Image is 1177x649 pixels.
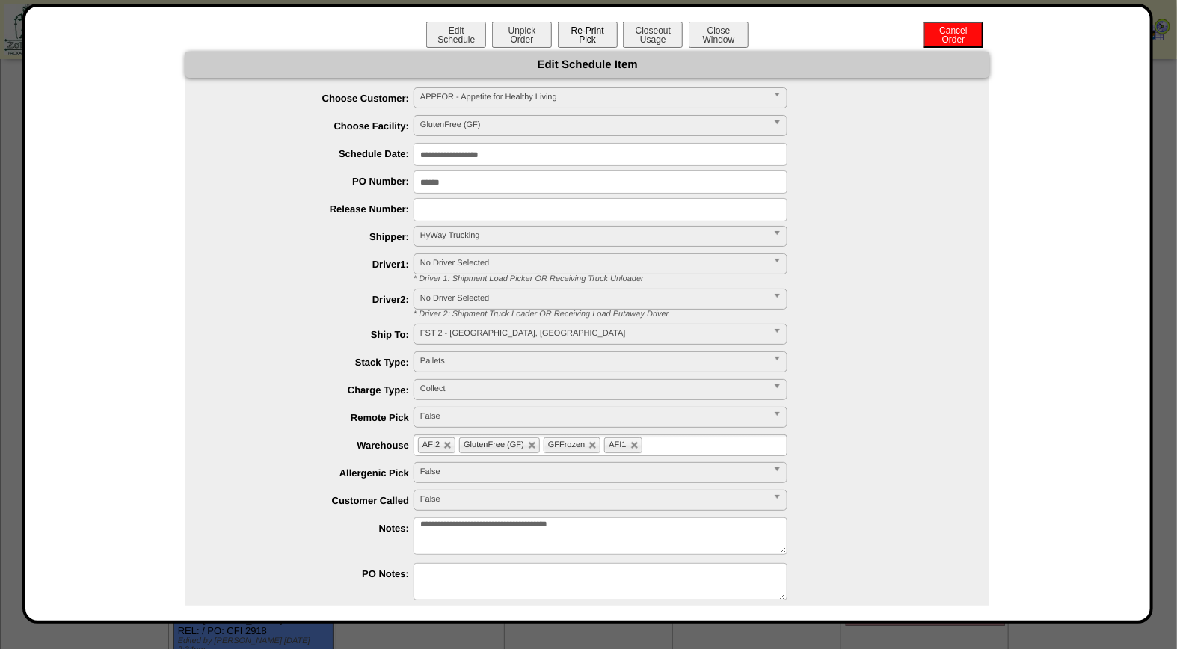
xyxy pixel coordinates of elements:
[420,289,767,307] span: No Driver Selected
[215,384,414,396] label: Charge Type:
[185,52,989,78] div: Edit Schedule Item
[215,148,414,159] label: Schedule Date:
[420,116,767,134] span: GlutenFree (GF)
[215,357,414,368] label: Stack Type:
[215,231,414,242] label: Shipper:
[215,259,414,270] label: Driver1:
[420,227,767,244] span: HyWay Trucking
[420,380,767,398] span: Collect
[215,203,414,215] label: Release Number:
[420,407,767,425] span: False
[548,440,586,449] span: GFFrozen
[215,568,414,579] label: PO Notes:
[215,467,414,479] label: Allergenic Pick
[426,22,486,48] button: EditSchedule
[464,440,524,449] span: GlutenFree (GF)
[420,254,767,272] span: No Driver Selected
[689,22,749,48] button: CloseWindow
[215,120,414,132] label: Choose Facility:
[924,22,983,48] button: CancelOrder
[215,329,414,340] label: Ship To:
[420,88,767,106] span: APPFOR - Appetite for Healthy Living
[215,93,414,104] label: Choose Customer:
[558,22,618,48] button: Re-PrintPick
[422,440,440,449] span: AFI2
[215,440,414,451] label: Warehouse
[420,463,767,481] span: False
[215,523,414,534] label: Notes:
[623,22,683,48] button: CloseoutUsage
[492,22,552,48] button: UnpickOrder
[687,34,750,45] a: CloseWindow
[215,176,414,187] label: PO Number:
[609,440,626,449] span: AFI1
[420,490,767,508] span: False
[420,352,767,370] span: Pallets
[402,274,989,283] div: * Driver 1: Shipment Load Picker OR Receiving Truck Unloader
[420,324,767,342] span: FST 2 - [GEOGRAPHIC_DATA], [GEOGRAPHIC_DATA]
[215,495,414,506] label: Customer Called
[215,412,414,423] label: Remote Pick
[215,294,414,305] label: Driver2:
[402,310,989,319] div: * Driver 2: Shipment Truck Loader OR Receiving Load Putaway Driver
